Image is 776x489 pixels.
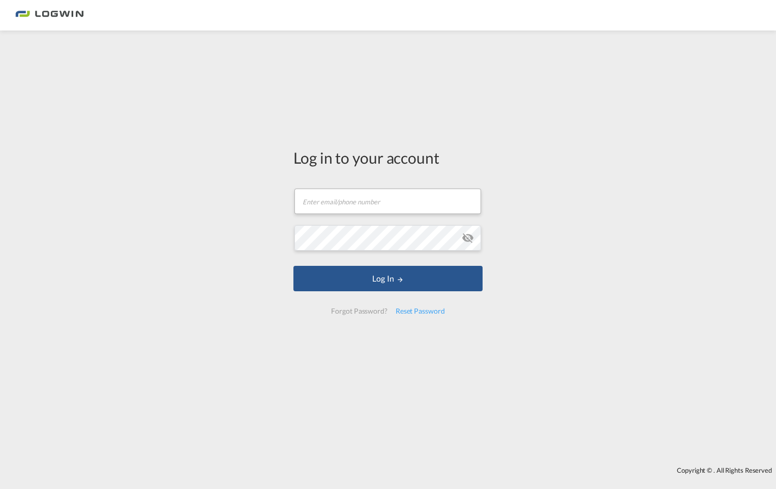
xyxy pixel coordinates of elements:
div: Forgot Password? [327,302,391,320]
img: bc73a0e0d8c111efacd525e4c8ad7d32.png [15,4,84,27]
md-icon: icon-eye-off [462,232,474,244]
button: LOGIN [293,266,483,291]
div: Reset Password [392,302,449,320]
div: Log in to your account [293,147,483,168]
input: Enter email/phone number [294,189,481,214]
